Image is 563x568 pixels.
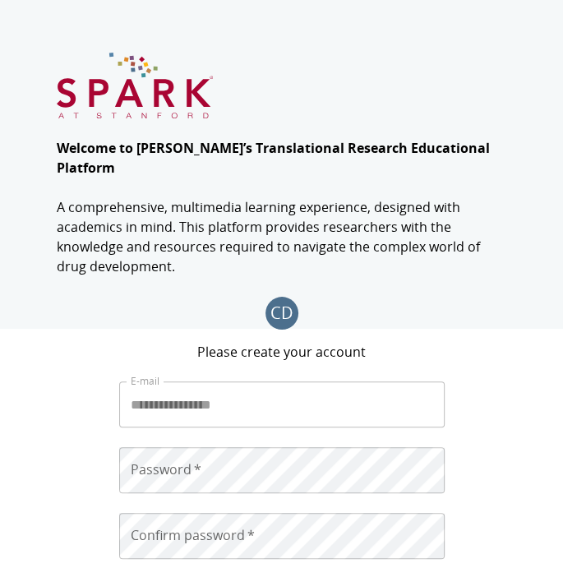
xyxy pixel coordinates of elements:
[131,374,159,388] label: E-mail
[57,138,507,178] p: Welcome to [PERSON_NAME]’s Translational Research Educational Platform
[197,342,366,362] p: Please create your account
[265,297,298,330] div: C D
[57,53,213,119] img: SPARK at Stanford
[57,197,507,276] p: A comprehensive, multimedia learning experience, designed with academics in mind. This platform p...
